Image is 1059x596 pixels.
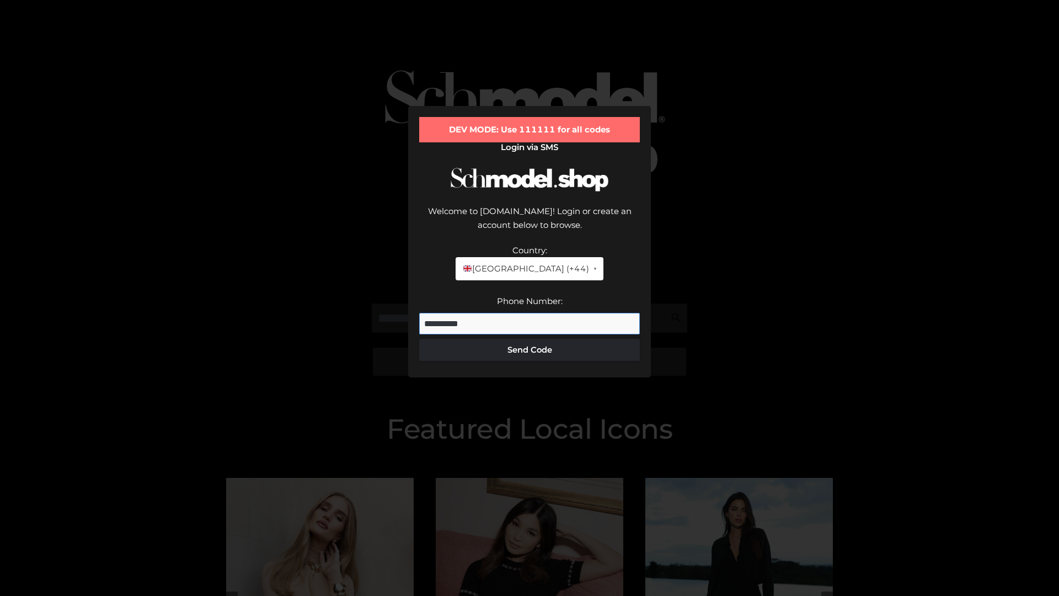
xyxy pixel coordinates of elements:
[462,262,589,276] span: [GEOGRAPHIC_DATA] (+44)
[419,117,640,142] div: DEV MODE: Use 111111 for all codes
[463,264,472,273] img: 🇬🇧
[419,339,640,361] button: Send Code
[419,142,640,152] h2: Login via SMS
[512,245,547,256] label: Country:
[447,158,612,201] img: Schmodel Logo
[497,296,563,306] label: Phone Number:
[419,204,640,243] div: Welcome to [DOMAIN_NAME]! Login or create an account below to browse.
